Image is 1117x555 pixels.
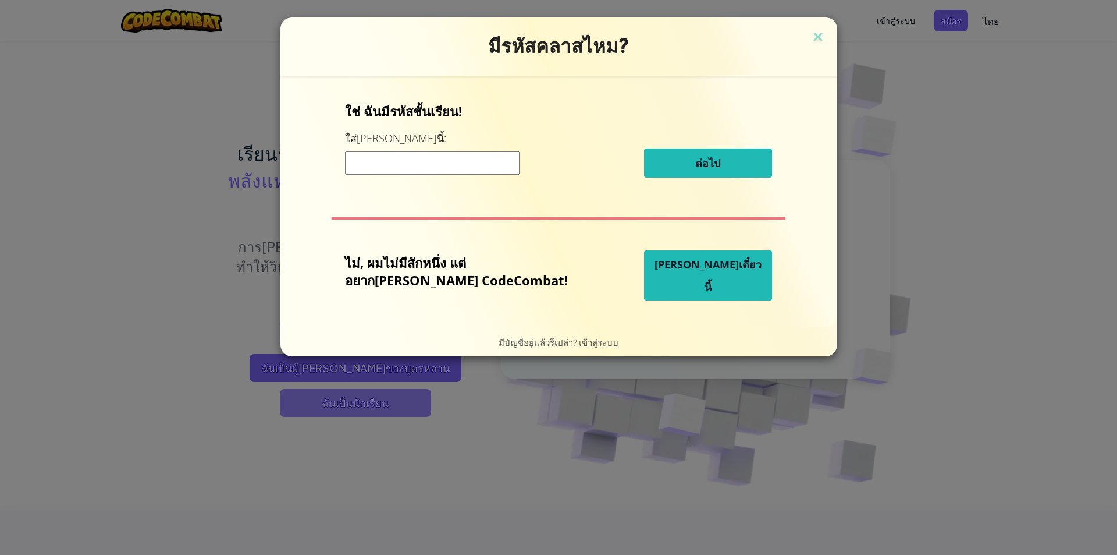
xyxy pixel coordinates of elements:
a: เข้าสู่ระบบ [579,337,618,348]
button: ต่อไป [644,149,772,178]
span: ต่อไป [695,156,720,170]
p: ไม่, ผมไม่มีสักหนึ่ง แต่อยาก[PERSON_NAME] CodeCombat! [345,254,586,289]
label: ใส่[PERSON_NAME]นี้: [345,131,446,146]
img: close icon [810,29,826,47]
span: มีบัญชีอยู่แล้วรึเปล่า? [499,337,579,348]
span: [PERSON_NAME]เดี๋ยวนี้ [654,257,762,294]
button: [PERSON_NAME]เดี๋ยวนี้ [644,250,772,301]
span: มีรหัสคลาสไหม? [488,34,629,58]
p: ใช่ ฉันมีรหัสชั้นเรียน! [345,102,772,120]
